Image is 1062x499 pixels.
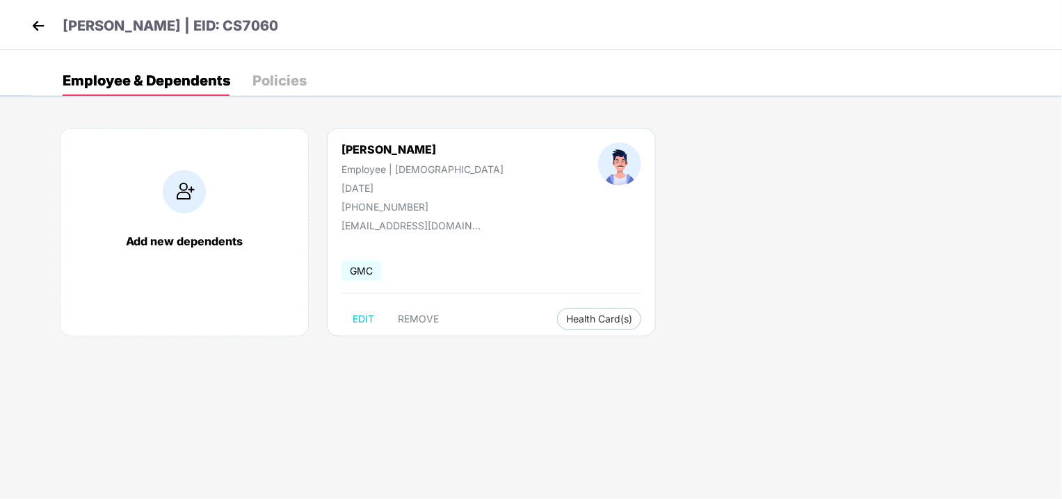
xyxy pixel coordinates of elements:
[387,308,450,330] button: REMOVE
[566,316,632,322] span: Health Card(s)
[341,201,504,213] div: [PHONE_NUMBER]
[598,142,641,186] img: profileImage
[163,170,206,213] img: addIcon
[341,308,385,330] button: EDIT
[252,74,307,88] div: Policies
[63,74,230,88] div: Employee & Dependents
[341,182,504,194] div: [DATE]
[341,261,381,281] span: GMC
[341,142,504,156] div: [PERSON_NAME]
[341,163,504,175] div: Employee | [DEMOGRAPHIC_DATA]
[63,15,278,37] p: [PERSON_NAME] | EID: CS7060
[557,308,641,330] button: Health Card(s)
[341,220,481,231] div: [EMAIL_ADDRESS][DOMAIN_NAME]
[74,234,294,248] div: Add new dependents
[353,313,374,325] span: EDIT
[28,15,49,36] img: back
[398,313,439,325] span: REMOVE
